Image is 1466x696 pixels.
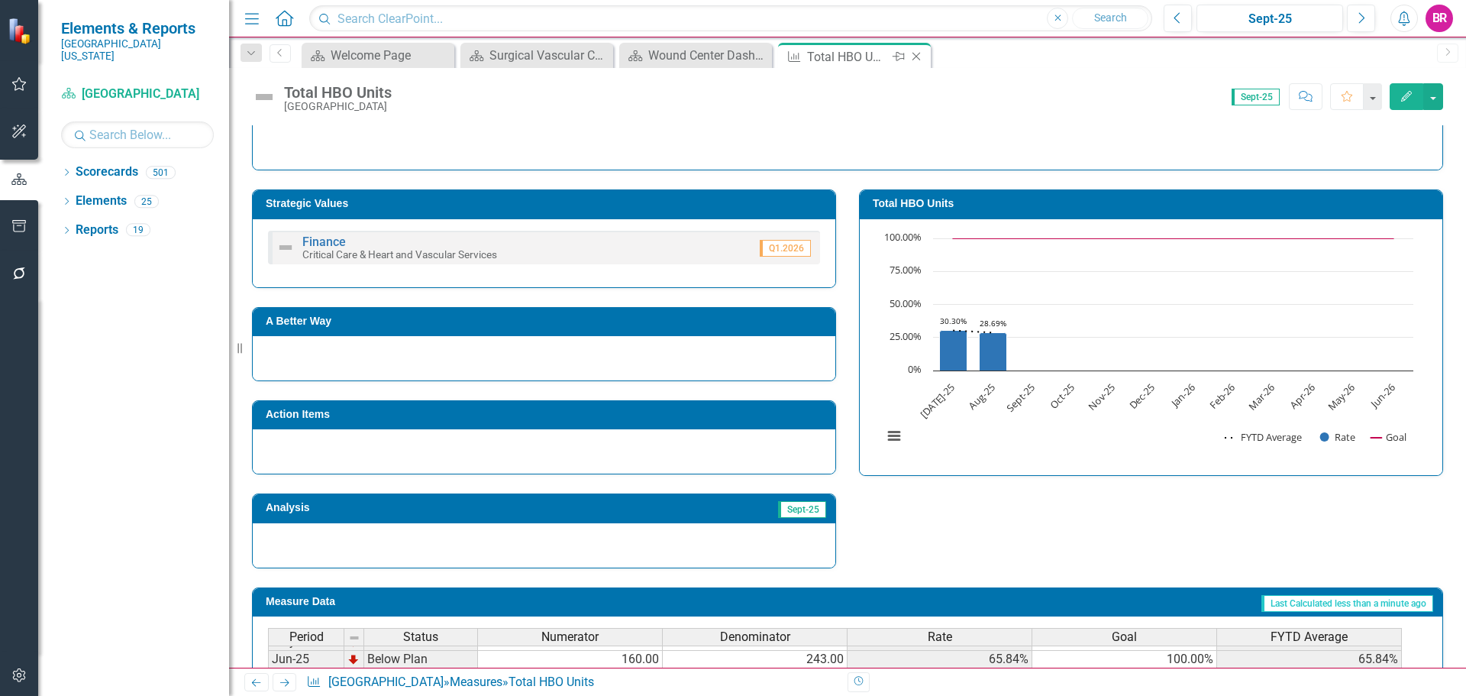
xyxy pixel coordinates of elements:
text: 50.00% [890,296,922,310]
h3: Analysis [266,502,530,513]
img: 8DAGhfEEPCf229AAAAAElFTkSuQmCC [348,632,360,644]
text: Apr-26 [1287,380,1317,411]
h3: Action Items [266,409,828,420]
small: Critical Care & Heart and Vascular Services [302,248,497,261]
span: Rate [928,630,952,644]
span: Sept-25 [778,501,826,518]
div: 501 [146,166,176,179]
td: 65.84% [848,651,1032,668]
text: Dec-25 [1126,380,1158,412]
span: Denominator [720,630,790,644]
img: Not Defined [252,85,276,109]
span: Numerator [541,630,599,644]
input: Search ClearPoint... [309,5,1152,32]
button: Show FYTD Average [1225,430,1303,444]
text: Mar-26 [1245,380,1277,413]
div: Sept-25 [1202,10,1338,28]
h3: Total HBO Units [873,198,1435,209]
div: » » [306,674,836,691]
text: 28.69% [980,318,1006,329]
g: Goal, series 3 of 3. Line with 12 data points. [951,235,1397,241]
a: Reports [76,222,118,239]
text: 100.00% [884,230,922,244]
small: [GEOGRAPHIC_DATA][US_STATE] [61,37,214,63]
div: Total HBO Units [284,84,392,101]
text: Nov-25 [1085,380,1117,413]
td: Below Plan [364,651,478,668]
span: Q1.2026 [760,240,811,257]
div: Total HBO Units [509,675,594,689]
button: Sept-25 [1196,5,1343,32]
text: Jan-26 [1167,380,1198,411]
h3: Strategic Values [266,198,828,209]
a: Scorecards [76,163,138,181]
text: Oct-25 [1047,380,1077,411]
span: Status [403,630,438,644]
h3: Measure Data [266,596,600,607]
text: Feb-26 [1206,380,1238,412]
span: Elements & Reports [61,19,214,37]
a: Wound Center Dashboard [623,46,768,65]
img: Not Defined [276,238,295,257]
text: May-26 [1325,380,1358,413]
button: Show Goal [1371,430,1406,444]
span: FYTD Average [1271,630,1348,644]
div: Chart. Highcharts interactive chart. [875,231,1427,460]
span: Goal [1112,630,1137,644]
td: 65.84% [1217,651,1402,668]
text: 75.00% [890,263,922,277]
button: Search [1072,8,1148,29]
text: 30.30% [940,316,967,326]
a: Measures [450,675,502,689]
td: Jun-25 [268,651,344,668]
a: Surgical Vascular Care Unit Dashboard [464,46,609,65]
div: Total HBO Units [807,47,889,66]
td: 160.00 [478,651,663,668]
div: Welcome Page [331,46,450,65]
text: Sept-25 [1003,380,1038,415]
text: Aug-25 [966,380,998,413]
div: Surgical Vascular Care Unit Dashboard [489,46,609,65]
path: Aug-25, 28.68525896. Rate. [980,332,1007,371]
text: Jun-26 [1367,380,1397,411]
button: Show Rate [1320,430,1355,444]
svg: Interactive chart [875,231,1421,460]
text: [DATE]-25 [917,380,957,421]
div: 19 [126,224,150,237]
a: Elements [76,193,127,210]
td: 100.00% [1032,651,1217,668]
a: [GEOGRAPHIC_DATA] [328,675,444,689]
span: Period [289,630,324,644]
div: [GEOGRAPHIC_DATA] [284,101,392,112]
div: 25 [134,195,159,208]
text: 0% [908,362,922,376]
img: TnMDeAgwAPMxUmUi88jYAAAAAElFTkSuQmCC [347,653,360,665]
span: Sept-25 [1232,89,1280,105]
path: Jul-25, 30.3030303. Rate. [940,330,967,371]
button: View chart menu, Chart [883,426,905,447]
input: Search Below... [61,121,214,148]
img: ClearPoint Strategy [8,18,34,44]
text: 25.00% [890,329,922,343]
h3: A Better Way [266,316,828,327]
span: Last Calculated less than a minute ago [1261,595,1433,612]
a: Welcome Page [305,46,450,65]
div: Wound Center Dashboard [648,46,768,65]
span: Search [1094,11,1127,24]
a: [GEOGRAPHIC_DATA] [61,86,214,103]
td: 243.00 [663,651,848,668]
a: Finance [302,235,346,249]
button: BR [1426,5,1453,32]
